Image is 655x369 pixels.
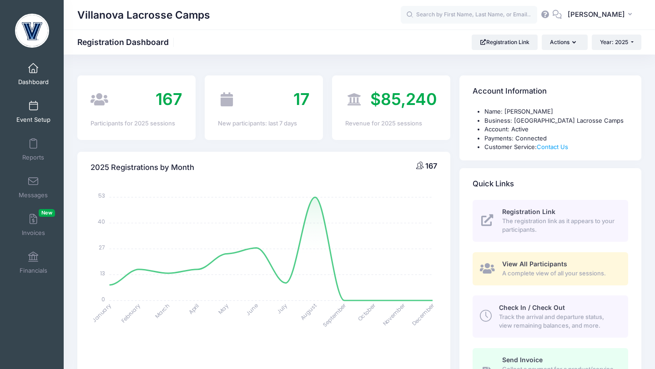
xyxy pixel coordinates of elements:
[16,116,50,124] span: Event Setup
[484,125,628,134] li: Account: Active
[473,252,628,285] a: View All Participants A complete view of all your sessions.
[39,209,55,217] span: New
[12,134,55,165] a: Reports
[12,171,55,203] a: Messages
[12,58,55,90] a: Dashboard
[244,302,259,317] tspan: June
[502,356,543,364] span: Send Invoice
[293,89,310,109] span: 17
[600,39,628,45] span: Year: 2025
[20,267,47,274] span: Financials
[91,119,182,128] div: Participants for 2025 sessions
[12,96,55,128] a: Event Setup
[401,6,537,24] input: Search by First Name, Last Name, or Email...
[484,116,628,125] li: Business: [GEOGRAPHIC_DATA] Lacrosse Camps
[592,35,641,50] button: Year: 2025
[77,5,210,25] h1: Villanova Lacrosse Camps
[370,89,437,109] span: $85,240
[473,171,514,197] h4: Quick Links
[356,301,378,323] tspan: October
[484,107,628,116] li: Name: [PERSON_NAME]
[568,10,625,20] span: [PERSON_NAME]
[22,229,45,237] span: Invoices
[381,301,407,327] tspan: November
[12,209,55,241] a: InvoicesNew
[542,35,587,50] button: Actions
[19,191,48,199] span: Messages
[15,14,49,48] img: Villanova Lacrosse Camps
[484,143,628,152] li: Customer Service:
[473,200,628,242] a: Registration Link The registration link as it appears to your participants.
[502,217,618,234] span: The registration link as it appears to your participants.
[472,35,538,50] a: Registration Link
[98,192,105,199] tspan: 53
[156,89,182,109] span: 167
[91,155,194,180] h4: 2025 Registrations by Month
[562,5,641,25] button: [PERSON_NAME]
[77,37,176,47] h1: Registration Dashboard
[187,302,201,315] tspan: April
[410,301,436,327] tspan: December
[345,119,437,128] div: Revenue for 2025 sessions
[502,208,555,215] span: Registration Link
[537,143,568,150] a: Contact Us
[120,302,142,324] tspan: February
[101,295,105,303] tspan: 0
[12,247,55,279] a: Financials
[473,79,547,105] h4: Account Information
[499,313,618,330] span: Track the arrival and departure status, view remaining balances, and more.
[484,134,628,143] li: Payments: Connected
[218,119,310,128] div: New participants: last 7 days
[22,154,44,161] span: Reports
[425,161,437,170] span: 167
[502,269,618,278] span: A complete view of all your sessions.
[99,244,105,251] tspan: 27
[153,302,171,320] tspan: March
[275,302,289,315] tspan: July
[217,302,230,315] tspan: May
[299,302,318,321] tspan: August
[98,218,105,225] tspan: 40
[321,301,348,328] tspan: September
[91,302,113,324] tspan: January
[499,304,565,311] span: Check In / Check Out
[100,269,105,277] tspan: 13
[18,78,49,86] span: Dashboard
[473,295,628,337] a: Check In / Check Out Track the arrival and departure status, view remaining balances, and more.
[502,260,567,268] span: View All Participants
